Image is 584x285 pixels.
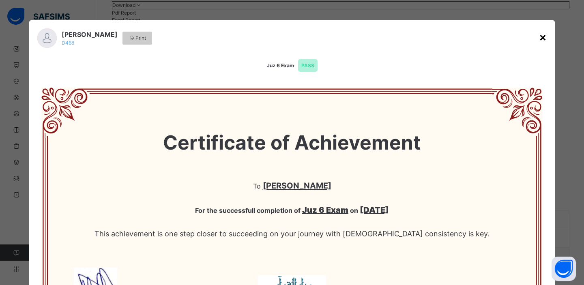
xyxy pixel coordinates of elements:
[298,59,318,72] span: PASS
[28,106,556,128] span: For the successfull completion of on
[265,90,328,100] b: [PERSON_NAME]
[66,222,518,255] span: This achievement is one step closer to succeeding on your journey with [DEMOGRAPHIC_DATA] consist...
[267,62,318,69] span: Juz 6 Exam
[28,128,556,159] span: This achievement is one step closer to succeeding on your journey with [DEMOGRAPHIC_DATA] consist...
[62,30,118,39] span: [PERSON_NAME]
[28,84,556,106] span: To
[539,28,547,45] div: ×
[552,257,576,281] button: Open asap
[66,174,518,198] span: To
[66,198,518,222] span: For the successfull completion of on
[36,212,193,225] span: Principal
[129,34,146,42] span: Print
[258,178,326,219] img: logo
[263,181,331,191] b: [PERSON_NAME]
[303,112,345,122] b: Juz 6 Exam
[391,211,547,224] span: Program - Teacher
[62,40,74,46] span: D468
[66,112,518,174] span: Certificate of Achievement
[28,28,556,84] span: Certificate of Achievement
[360,205,389,215] b: [DATE]
[93,171,137,211] img: logo
[302,205,348,215] b: Juz 6 Exam
[355,112,380,122] b: [DATE]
